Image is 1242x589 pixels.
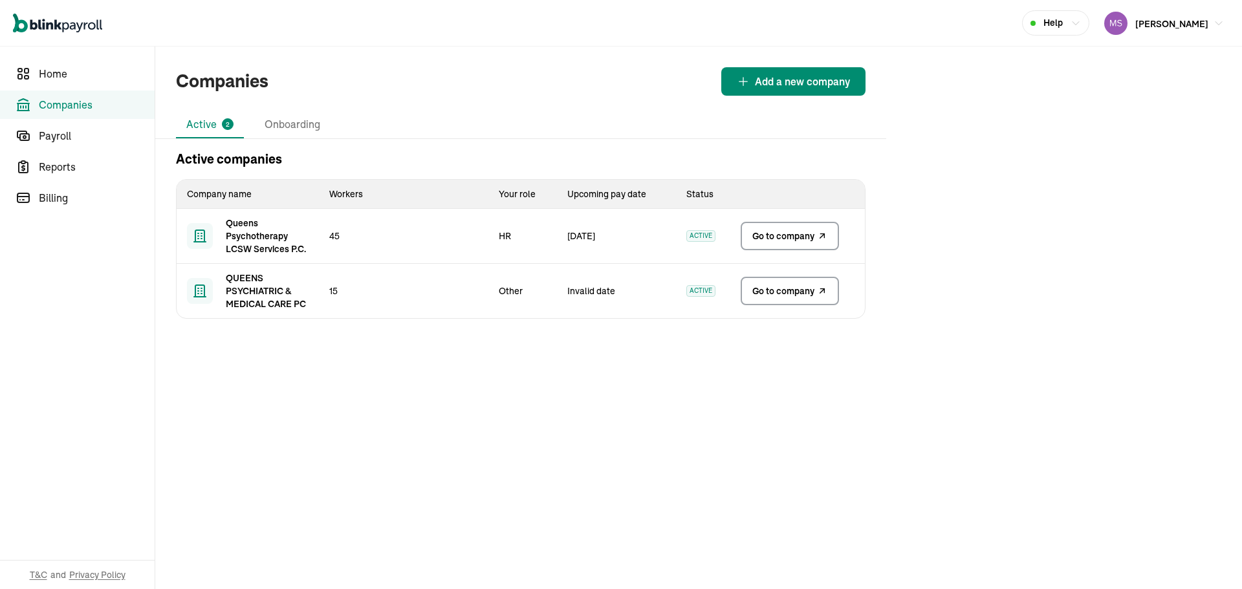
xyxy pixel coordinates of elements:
[557,180,676,209] th: Upcoming pay date
[1099,9,1229,37] button: [PERSON_NAME]
[177,180,319,209] th: Company name
[319,209,488,264] td: 45
[488,209,557,264] td: HR
[752,230,814,242] span: Go to company
[676,180,735,209] th: Status
[319,180,488,209] th: Workers
[557,264,676,319] td: Invalid date
[254,111,331,138] li: Onboarding
[1043,16,1063,30] span: Help
[755,74,850,89] span: Add a new company
[686,285,715,297] span: ACTIVE
[176,149,282,169] h2: Active companies
[557,209,676,264] td: [DATE]
[226,217,309,255] span: Queens Psychotherapy LCSW Services P.C.
[226,120,230,129] span: 2
[721,67,866,96] button: Add a new company
[50,568,66,581] span: and
[39,159,155,175] span: Reports
[176,68,268,95] h1: Companies
[488,264,557,319] td: Other
[319,264,488,319] td: 15
[39,97,155,112] span: Companies
[488,180,557,209] th: Your role
[1135,18,1208,30] span: [PERSON_NAME]
[39,128,155,144] span: Payroll
[176,111,244,138] li: Active
[39,66,155,81] span: Home
[1022,10,1089,36] button: Help
[741,222,839,250] a: Go to company
[30,568,47,581] span: T&C
[752,284,814,297] span: Go to company
[226,272,309,310] span: QUEENS PSYCHIATRIC & MEDICAL CARE PC
[1027,449,1242,589] iframe: Chat Widget
[13,5,102,42] nav: Global
[39,190,155,206] span: Billing
[741,277,839,305] a: Go to company
[686,230,715,242] span: ACTIVE
[69,568,125,581] span: Privacy Policy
